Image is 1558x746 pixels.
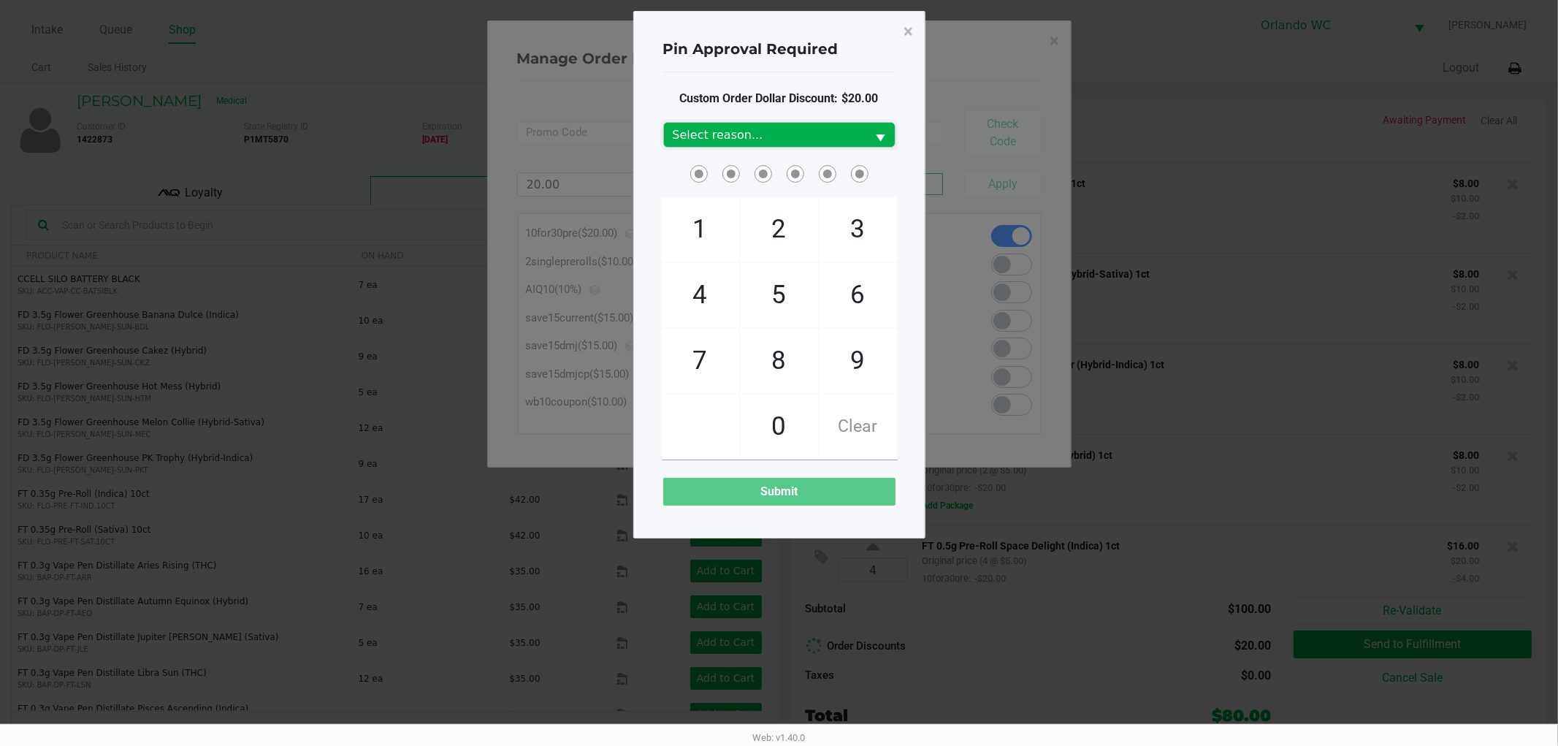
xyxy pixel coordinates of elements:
[820,263,897,327] span: 6
[741,263,818,327] span: 5
[673,126,858,144] span: Select reason...
[867,123,895,147] button: Select
[753,732,806,743] span: Web: v1.40.0
[820,395,897,459] span: Clear
[741,197,818,262] span: 2
[662,197,739,262] span: 1
[741,329,818,393] span: 8
[820,329,897,393] span: 9
[904,21,914,42] span: ×
[662,263,739,327] span: 4
[820,197,897,262] span: 3
[663,38,839,60] h4: Pin Approval Required
[839,91,879,105] span: $20.00
[680,90,879,107] span: Custom Order Dollar Discount:
[741,395,818,459] span: 0
[662,329,739,393] span: 7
